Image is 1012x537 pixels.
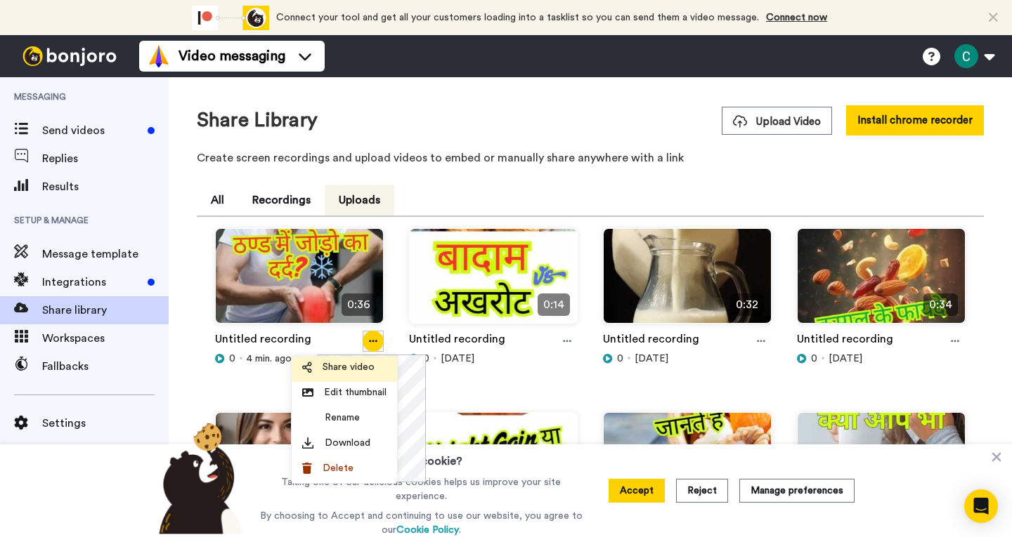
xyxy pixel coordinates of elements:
[215,352,384,366] div: 4 min. ago
[409,352,578,366] div: [DATE]
[410,229,577,335] img: 6f5661bc-a352-4571-a68c-a4a0b361fe66_thumbnail_source_1758776463.jpg
[229,352,235,366] span: 0
[409,331,505,352] a: Untitled recording
[42,302,169,319] span: Share library
[325,436,370,450] span: Download
[42,330,169,347] span: Workspaces
[276,13,759,22] span: Connect your tool and get all your customers loading into a tasklist so you can send them a video...
[42,178,169,195] span: Results
[604,229,771,335] img: 081e03aa-9c52-4435-bd48-721f42b73a75_thumbnail_source_1758688400.jpg
[410,413,577,519] img: 4b1ff15b-3338-433b-8d39-baca9e9e8cbc_thumbnail_source_1758430962.jpg
[797,331,893,352] a: Untitled recording
[146,422,250,534] img: bear-with-cookie.png
[423,352,429,366] span: 0
[923,293,958,316] span: 0:34
[17,46,122,66] img: bj-logo-header-white.svg
[617,352,623,366] span: 0
[730,293,764,316] span: 0:32
[324,385,387,399] span: Edit thumbnail
[42,150,169,167] span: Replies
[42,415,169,432] span: Settings
[197,110,318,131] h1: Share Library
[603,352,772,366] div: [DATE]
[42,246,169,263] span: Message template
[609,479,665,503] button: Accept
[722,107,832,135] button: Upload Video
[325,185,394,216] button: Uploads
[676,479,728,503] button: Reject
[396,525,459,535] a: Cookie Policy
[798,229,965,335] img: d292a665-bacc-4d23-93d4-465926fbd4ba_thumbnail_source_1758604697.jpg
[964,489,998,523] div: Open Intercom Messenger
[148,45,170,67] img: vm-color.svg
[798,413,965,519] img: 5f13fd50-bda2-43a4-80e0-cfe304ef6db9_thumbnail_source_1758258915.jpg
[846,105,984,135] button: Install chrome recorder
[739,479,855,503] button: Manage preferences
[216,229,383,335] img: e643eb2e-8e65-4cc8-8ffd-e90accf1d6a0_thumbnail_source_1758865055.jpg
[733,114,821,129] span: Upload Video
[323,360,375,374] span: Share video
[766,13,827,22] a: Connect now
[197,150,984,166] p: Create screen recordings and upload videos to embed or manually share anywhere with a link
[342,293,376,316] span: 0:36
[797,352,966,366] div: [DATE]
[192,6,269,30] div: animation
[42,358,169,375] span: Fallbacks
[325,411,360,425] span: Rename
[538,293,570,316] span: 0:14
[42,122,142,139] span: Send videos
[604,413,771,519] img: 777fe9f2-8d3d-4e05-afb2-d1964836ca2d_thumbnail_source_1758345093.jpg
[257,475,586,503] p: Taking one of our delicious cookies helps us improve your site experience.
[811,352,817,366] span: 0
[257,509,586,537] p: By choosing to Accept and continuing to use our website, you agree to our .
[323,461,353,475] span: Delete
[42,274,142,291] span: Integrations
[380,444,462,470] h3: Want a cookie?
[179,46,285,66] span: Video messaging
[215,331,311,352] a: Untitled recording
[238,185,325,216] button: Recordings
[603,331,699,352] a: Untitled recording
[197,185,238,216] button: All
